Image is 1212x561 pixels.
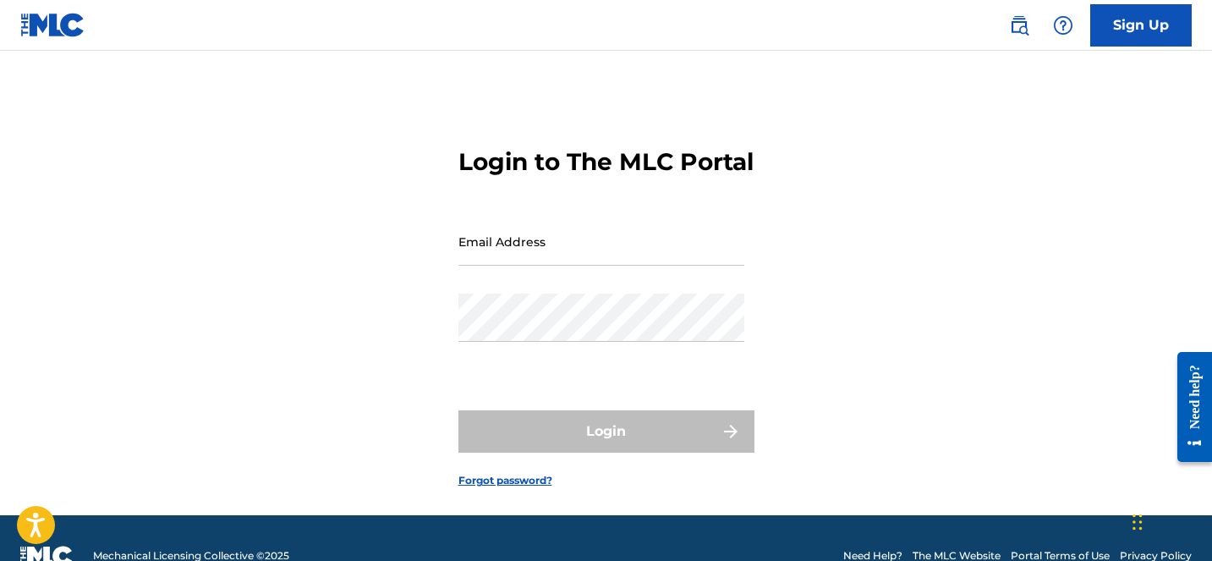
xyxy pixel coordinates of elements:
[1165,339,1212,476] iframe: Resource Center
[458,147,754,177] h3: Login to The MLC Portal
[458,473,552,488] a: Forgot password?
[1090,4,1192,47] a: Sign Up
[1053,15,1073,36] img: help
[1127,480,1212,561] iframe: Chat Widget
[1046,8,1080,42] div: Help
[1132,497,1143,547] div: Drag
[1002,8,1036,42] a: Public Search
[20,13,85,37] img: MLC Logo
[1009,15,1029,36] img: search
